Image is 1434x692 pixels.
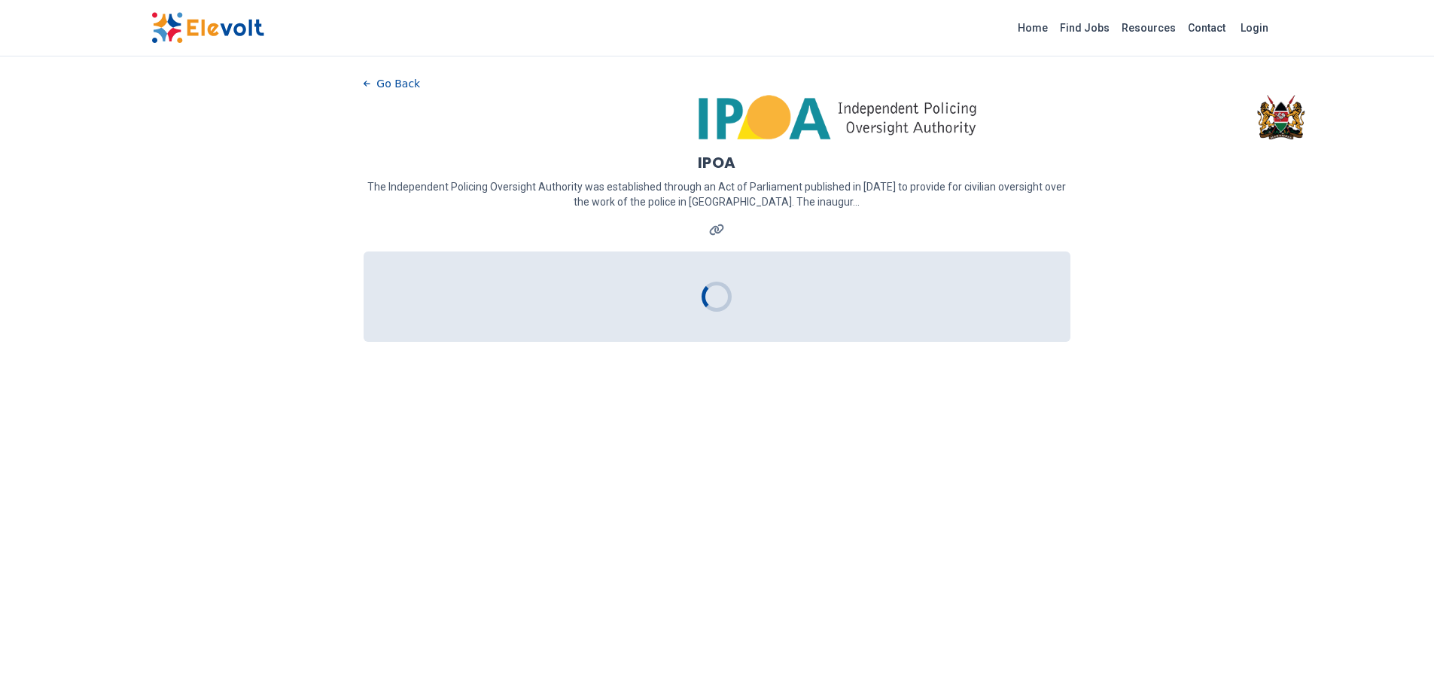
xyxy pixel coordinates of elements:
[694,95,1310,140] img: IPOA
[1116,16,1182,40] a: Resources
[364,72,420,95] button: Go Back
[1054,16,1116,40] a: Find Jobs
[1182,16,1232,40] a: Contact
[151,72,340,524] iframe: Advertisement
[1012,16,1054,40] a: Home
[701,280,734,313] div: Loading...
[151,12,264,44] img: Elevolt
[1095,72,1283,524] iframe: Advertisement
[698,152,736,173] h1: IPOA
[1232,13,1277,43] a: Login
[364,179,1070,209] p: The Independent Policing Oversight Authority was established through an Act of Parliament publish...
